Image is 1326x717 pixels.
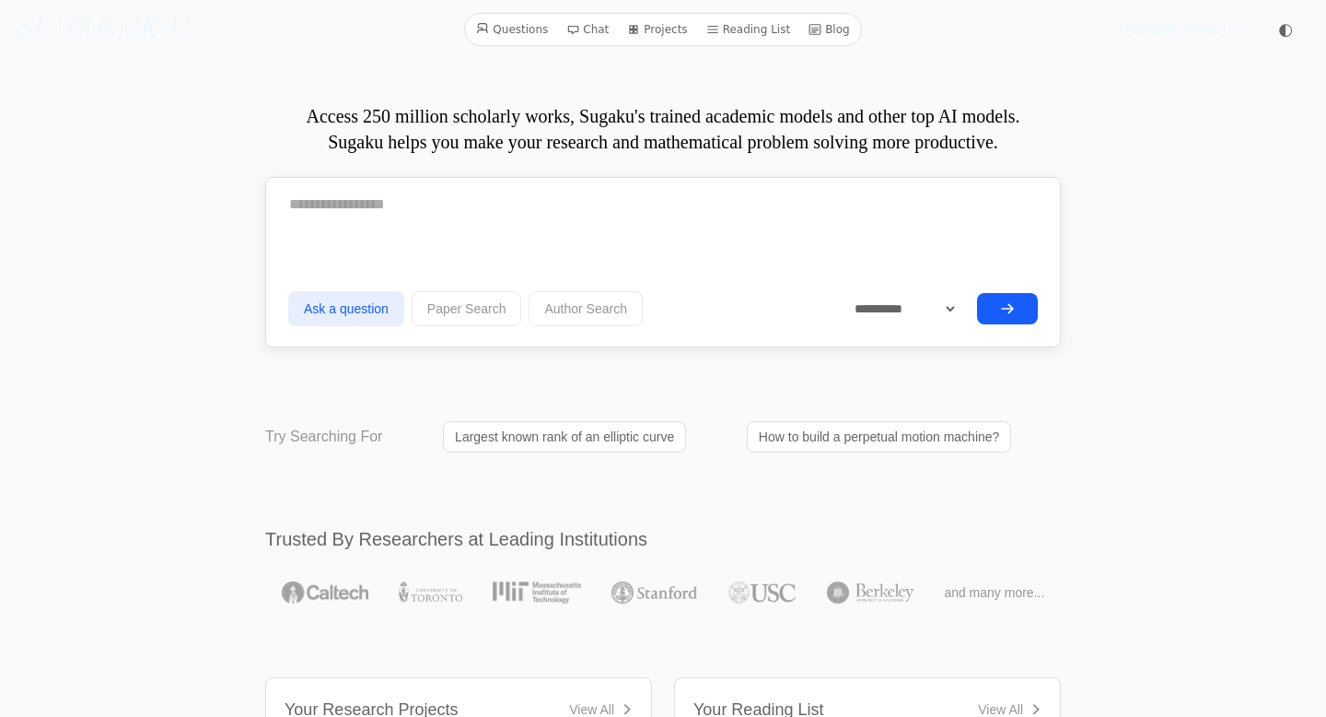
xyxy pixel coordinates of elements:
a: Largest known rank of an elliptic curve [443,421,686,453]
span: [PERSON_NAME] [1120,20,1227,39]
a: Chat [559,18,616,41]
span: ◐ [1278,21,1293,38]
button: ◐ [1267,11,1304,48]
img: Caltech [282,582,368,604]
p: Access 250 million scholarly works, Sugaku's trained academic models and other top AI models. Sug... [265,103,1061,155]
p: Try Searching For [265,426,382,448]
button: Ask a question [288,291,404,326]
i: /K·U [125,16,187,43]
a: SU\G(𝔸)/K·U [15,13,187,46]
img: MIT [493,582,580,604]
img: UC Berkeley [827,582,913,604]
img: University of Toronto [399,582,461,604]
i: SU\G [15,16,85,43]
img: Stanford [611,582,697,604]
a: How to build a perpetual motion machine? [747,421,1012,453]
a: Questions [469,18,555,41]
a: Reading List [699,18,798,41]
a: Blog [801,18,857,41]
img: USC [728,582,796,604]
h2: Trusted By Researchers at Leading Institutions [265,526,1061,552]
a: Projects [620,18,694,41]
span: and many more... [944,583,1044,602]
summary: [PERSON_NAME] [1120,20,1245,39]
button: Author Search [529,291,643,326]
button: Paper Search [412,291,522,326]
